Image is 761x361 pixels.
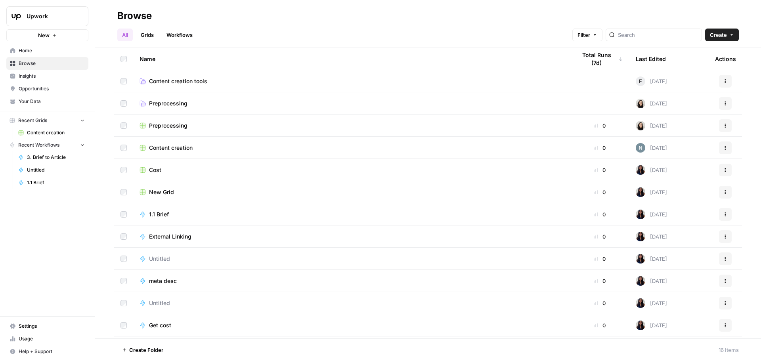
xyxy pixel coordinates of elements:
[140,144,564,152] a: Content creation
[140,77,564,85] a: Content creation tools
[636,121,645,130] img: t5ef5oef8zpw1w4g2xghobes91mw
[140,99,564,107] a: Preprocessing
[636,276,645,286] img: rox323kbkgutb4wcij4krxobkpon
[19,335,85,342] span: Usage
[636,99,645,108] img: t5ef5oef8zpw1w4g2xghobes91mw
[576,166,623,174] div: 0
[636,143,667,153] div: [DATE]
[636,232,667,241] div: [DATE]
[6,44,88,57] a: Home
[149,99,187,107] span: Preprocessing
[140,299,564,307] a: Untitled
[27,179,85,186] span: 1.1 Brief
[149,255,170,263] span: Untitled
[636,298,645,308] img: rox323kbkgutb4wcij4krxobkpon
[19,47,85,54] span: Home
[636,48,666,70] div: Last Edited
[636,254,645,264] img: rox323kbkgutb4wcij4krxobkpon
[15,176,88,189] a: 1.1 Brief
[27,166,85,174] span: Untitled
[19,323,85,330] span: Settings
[636,210,667,219] div: [DATE]
[576,122,623,130] div: 0
[6,320,88,332] a: Settings
[6,139,88,151] button: Recent Workflows
[636,276,667,286] div: [DATE]
[140,166,564,174] a: Cost
[636,187,667,197] div: [DATE]
[6,82,88,95] a: Opportunities
[15,126,88,139] a: Content creation
[636,121,667,130] div: [DATE]
[636,298,667,308] div: [DATE]
[639,77,642,85] span: E
[6,57,88,70] a: Browse
[149,277,177,285] span: meta desc
[6,29,88,41] button: New
[140,210,564,218] a: 1.1 Brief
[636,76,667,86] div: [DATE]
[636,99,667,108] div: [DATE]
[715,48,736,70] div: Actions
[140,48,564,70] div: Name
[27,12,75,20] span: Upwork
[129,346,163,354] span: Create Folder
[149,210,169,218] span: 1.1 Brief
[149,321,171,329] span: Get cost
[149,77,207,85] span: Content creation tools
[636,143,645,153] img: bbbtst8achqkyceyifmpea3anp2k
[15,164,88,176] a: Untitled
[576,144,623,152] div: 0
[149,299,170,307] span: Untitled
[19,73,85,80] span: Insights
[576,48,623,70] div: Total Runs (7d)
[162,29,197,41] a: Workflows
[140,321,564,329] a: Get cost
[149,122,187,130] span: Preprocessing
[117,10,152,22] div: Browse
[636,321,667,330] div: [DATE]
[576,210,623,218] div: 0
[149,144,193,152] span: Content creation
[705,29,739,41] button: Create
[140,233,564,241] a: External Linking
[140,255,564,263] a: Untitled
[19,348,85,355] span: Help + Support
[576,321,623,329] div: 0
[9,9,23,23] img: Upwork Logo
[117,344,168,356] button: Create Folder
[18,141,59,149] span: Recent Workflows
[6,115,88,126] button: Recent Grids
[576,255,623,263] div: 0
[6,95,88,108] a: Your Data
[149,166,161,174] span: Cost
[636,165,667,175] div: [DATE]
[6,332,88,345] a: Usage
[6,70,88,82] a: Insights
[618,31,698,39] input: Search
[576,233,623,241] div: 0
[19,85,85,92] span: Opportunities
[636,187,645,197] img: rox323kbkgutb4wcij4krxobkpon
[636,321,645,330] img: rox323kbkgutb4wcij4krxobkpon
[149,188,174,196] span: New Grid
[6,345,88,358] button: Help + Support
[149,233,191,241] span: External Linking
[636,232,645,241] img: rox323kbkgutb4wcij4krxobkpon
[636,210,645,219] img: rox323kbkgutb4wcij4krxobkpon
[18,117,47,124] span: Recent Grids
[19,60,85,67] span: Browse
[140,188,564,196] a: New Grid
[27,129,85,136] span: Content creation
[577,31,590,39] span: Filter
[576,277,623,285] div: 0
[572,29,602,41] button: Filter
[576,299,623,307] div: 0
[140,277,564,285] a: meta desc
[6,6,88,26] button: Workspace: Upwork
[719,346,739,354] div: 16 Items
[140,122,564,130] a: Preprocessing
[27,154,85,161] span: 3. Brief to Article
[15,151,88,164] a: 3. Brief to Article
[117,29,133,41] a: All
